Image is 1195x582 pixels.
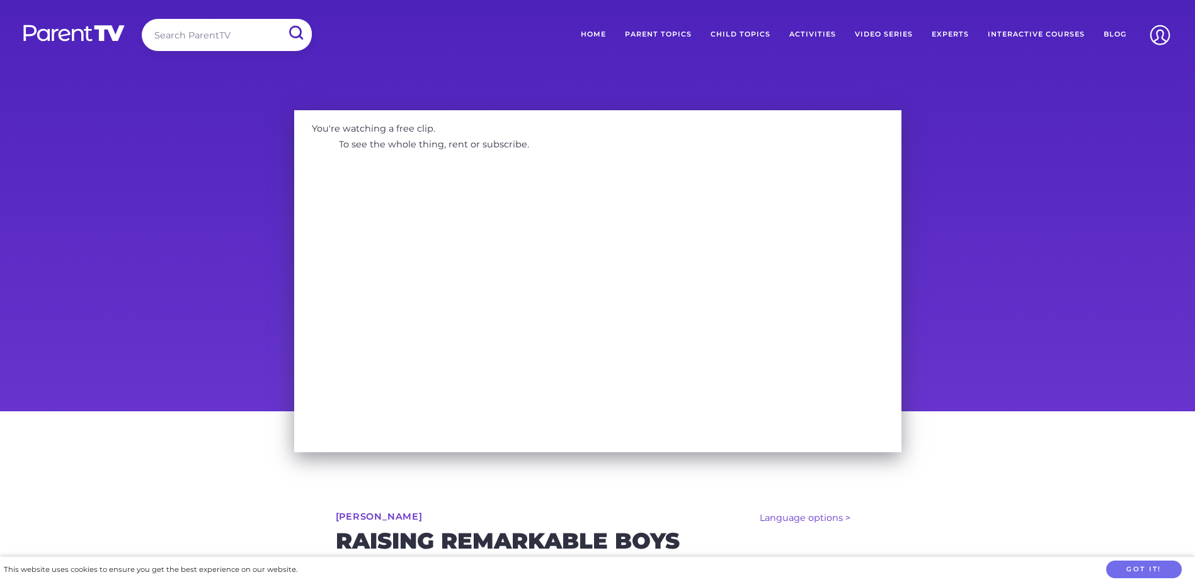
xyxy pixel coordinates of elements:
[142,19,312,51] input: Search ParentTV
[780,19,845,50] a: Activities
[279,19,312,47] input: Submit
[571,19,615,50] a: Home
[845,19,922,50] a: Video Series
[922,19,978,50] a: Experts
[978,19,1094,50] a: Interactive Courses
[336,531,860,551] h2: Raising remarkable boys
[4,563,297,576] div: This website uses cookies to ensure you get the best experience on our website.
[615,19,701,50] a: Parent Topics
[22,24,126,42] img: parenttv-logo-white.4c85aaf.svg
[330,135,539,154] p: To see the whole thing, rent or subscribe.
[701,19,780,50] a: Child Topics
[1144,19,1176,51] img: Account
[303,119,445,137] p: You're watching a free clip.
[336,512,423,521] a: [PERSON_NAME]
[1094,19,1136,50] a: Blog
[1106,561,1182,579] button: Got it!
